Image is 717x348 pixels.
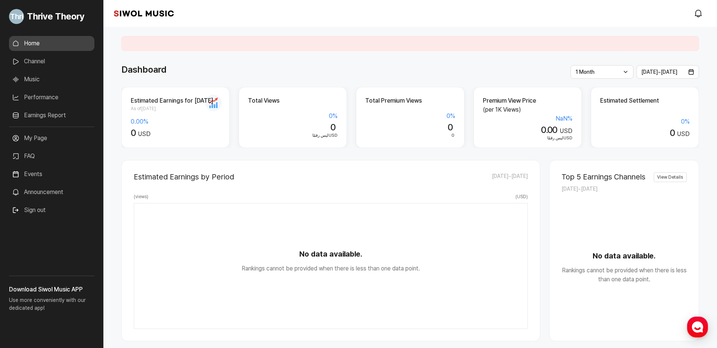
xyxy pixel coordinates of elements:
span: ( USD ) [515,193,528,200]
a: Announcement [9,185,94,200]
p: Use more conveniently with our dedicated app! [9,294,94,318]
span: 0.00 [541,124,557,135]
div: USD [483,125,572,136]
strong: No data available. [134,248,527,260]
a: Earnings Report [9,108,94,123]
button: Sign out [9,203,49,218]
div: 0.00 % [131,117,220,126]
a: My Page [9,131,94,146]
a: Performance [9,90,94,105]
p: Rankings cannot be provided when there is less than one data point. [134,264,527,273]
div: NaN % [483,114,572,123]
div: USD [131,128,220,139]
a: Music [9,72,94,87]
span: [DATE] ~ [DATE] [641,69,677,75]
span: 0 [670,127,675,138]
span: ليس رقمًا [547,135,563,140]
div: USD [248,132,338,139]
a: View Details [654,172,687,182]
span: 1 Month [575,69,595,75]
span: ( views ) [134,193,148,200]
span: 0 [330,122,335,133]
a: Go to My Profile [9,6,94,27]
strong: No data available. [562,250,687,261]
h1: Dashboard [121,63,166,76]
span: 0 [451,133,454,138]
h2: Total Premium Views [365,96,455,105]
a: FAQ [9,149,94,164]
span: As of [DATE] [131,105,220,112]
span: [DATE] ~ [DATE] [492,172,528,181]
span: 0 [131,127,136,138]
div: 0 % [600,117,690,126]
a: modal.notifications [692,6,707,21]
button: [DATE]~[DATE] [636,65,699,79]
span: 0 [448,122,453,133]
div: 0 % [365,112,455,121]
h3: Download Siwol Music APP [9,285,94,294]
h2: Top 5 Earnings Channels [562,172,645,181]
div: USD [483,135,572,142]
div: 0 % [248,112,338,121]
h2: Estimated Earnings for [DATE] [131,96,220,105]
span: ليس رقمًا [312,133,328,138]
h2: Estimated Settlement [600,96,690,105]
p: Rankings cannot be provided when there is less than one data point. [562,266,687,284]
h2: Premium View Price [483,96,572,105]
span: [DATE] ~ [DATE] [562,186,597,192]
p: (per 1K Views) [483,105,572,114]
h2: Estimated Earnings by Period [134,172,234,181]
div: USD [600,128,690,139]
h2: Total Views [248,96,338,105]
a: Channel [9,54,94,69]
a: Home [9,36,94,51]
a: Events [9,167,94,182]
span: Thrive Theory [27,10,84,23]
